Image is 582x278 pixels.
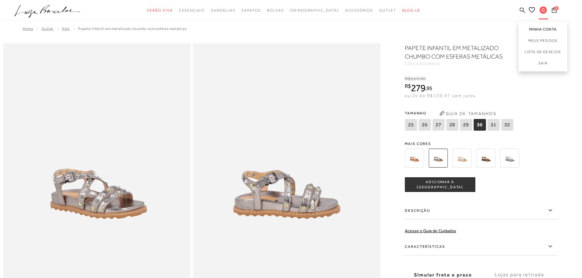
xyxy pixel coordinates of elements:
span: Essenciais [179,8,205,13]
h1: PAPETE INFANTIL EM METALIZADO CHUMBO COM ESFERAS METÁLICAS [405,44,519,61]
i: R$ [405,83,411,89]
span: 1 [555,6,559,10]
span: Mais cores [405,142,558,146]
span: 28 [446,119,458,131]
span: 25 [405,119,417,131]
span: PAPETE INFANTIL EM METALIZADO CHUMBO COM ESFERAS METÁLICAS [78,27,187,31]
a: Sair [518,58,567,71]
a: Home [23,27,33,31]
span: Tamanho [405,109,515,118]
a: Outlet [42,27,53,31]
div: CÓD: [405,62,527,66]
button: ADICIONAR À [GEOGRAPHIC_DATA] [405,177,475,192]
span: Sandálias [211,8,235,13]
label: Características [405,238,558,255]
span: 31 [487,119,500,131]
span: 200200018 [416,62,440,66]
a: categoryNavScreenReaderText [267,5,284,16]
span: Verão Viva [147,8,173,13]
a: Meus Pedidos [518,35,567,46]
span: 279 [411,82,425,93]
span: BLOG LB [402,8,420,13]
a: BLOG LB [402,5,420,16]
img: SANDÁLIA INFANTIL PAPETE ESFERAS BROWN [476,149,495,168]
span: ou 2x de R$139,97 sem juros [405,93,475,98]
img: PAPETE INFANTIL EM METALIZADO CHUMBO COM ESFERAS METÁLICAS [429,149,448,168]
a: categoryNavScreenReaderText [179,5,205,16]
img: PAPETE INFANTIL EM COURO CARAMELO COM ESFERAS METÁLICAS [405,149,424,168]
label: Descrição [405,202,558,219]
span: Sapatos [241,8,261,13]
span: 29 [460,119,472,131]
span: Bolsas [267,8,284,13]
span: Acessórios [345,8,373,13]
a: categoryNavScreenReaderText [345,5,373,16]
button: 1 [550,7,558,15]
a: Acesse o Guia de Cuidados [405,228,456,233]
a: categoryNavScreenReaderText [147,5,173,16]
a: categoryNavScreenReaderText [211,5,235,16]
span: 559 [411,76,419,81]
a: noSubCategoriesText [290,5,339,16]
i: , [425,85,432,91]
span: 95 [426,85,432,91]
span: 27 [432,119,445,131]
span: ADICIONAR À [GEOGRAPHIC_DATA] [405,179,475,190]
span: G [540,6,547,14]
img: PAPETE INFANTIL EM METALIZADO DOURADO COM ESFERAS METÁLICAS [452,149,471,168]
i: R$ [405,76,411,81]
button: Guia de Tamanhos [437,109,498,118]
a: categoryNavScreenReaderText [379,5,396,16]
span: [DEMOGRAPHIC_DATA] [290,8,339,13]
span: 32 [501,119,513,131]
i: , [419,76,426,81]
span: 90 [420,76,426,81]
span: 30 [474,119,486,131]
a: Kids [62,27,70,31]
span: Outlet [379,8,396,13]
img: SANDÁLIA INFANTIL PAPETE ESFERAS CINZA [500,149,519,168]
a: Minha Conta [518,21,567,35]
a: Lista de desejos [518,46,567,58]
button: G [537,6,550,16]
span: 26 [419,119,431,131]
a: categoryNavScreenReaderText [241,5,261,16]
